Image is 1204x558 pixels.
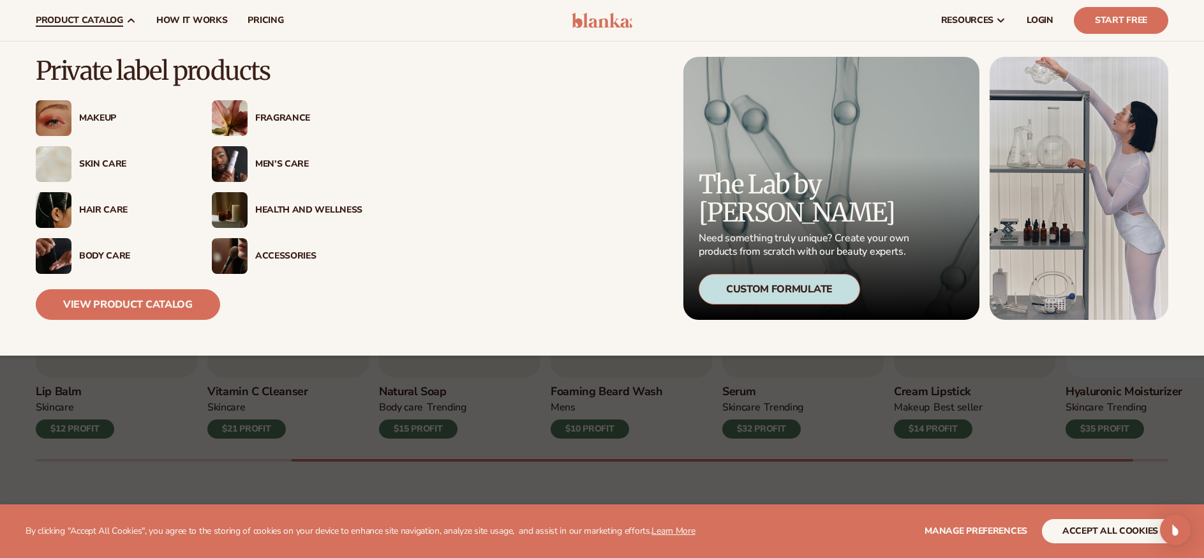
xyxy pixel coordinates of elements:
[1027,15,1053,26] span: LOGIN
[255,159,362,170] div: Men’s Care
[212,192,248,228] img: Candles and incense on table.
[26,526,695,537] p: By clicking "Accept All Cookies", you agree to the storing of cookies on your device to enhance s...
[941,15,993,26] span: resources
[36,57,362,85] p: Private label products
[255,205,362,216] div: Health And Wellness
[990,57,1168,320] img: Female in lab with equipment.
[255,251,362,262] div: Accessories
[212,100,248,136] img: Pink blooming flower.
[79,205,186,216] div: Hair Care
[36,238,71,274] img: Male hand applying moisturizer.
[1074,7,1168,34] a: Start Free
[212,146,248,182] img: Male holding moisturizer bottle.
[255,113,362,124] div: Fragrance
[212,192,362,228] a: Candles and incense on table. Health And Wellness
[36,15,123,26] span: product catalog
[925,525,1027,537] span: Manage preferences
[212,146,362,182] a: Male holding moisturizer bottle. Men’s Care
[212,100,362,136] a: Pink blooming flower. Fragrance
[1160,515,1191,545] div: Open Intercom Messenger
[212,238,362,274] a: Female with makeup brush. Accessories
[156,15,228,26] span: How It Works
[699,274,860,305] div: Custom Formulate
[36,192,186,228] a: Female hair pulled back with clips. Hair Care
[699,232,913,259] p: Need something truly unique? Create your own products from scratch with our beauty experts.
[1042,519,1178,543] button: accept all cookies
[79,251,186,262] div: Body Care
[572,13,632,28] img: logo
[925,519,1027,543] button: Manage preferences
[36,146,71,182] img: Cream moisturizer swatch.
[212,238,248,274] img: Female with makeup brush.
[651,525,695,537] a: Learn More
[79,159,186,170] div: Skin Care
[699,170,913,227] p: The Lab by [PERSON_NAME]
[79,113,186,124] div: Makeup
[36,100,71,136] img: Female with glitter eye makeup.
[36,146,186,182] a: Cream moisturizer swatch. Skin Care
[248,15,283,26] span: pricing
[36,192,71,228] img: Female hair pulled back with clips.
[36,238,186,274] a: Male hand applying moisturizer. Body Care
[683,57,979,320] a: Microscopic product formula. The Lab by [PERSON_NAME] Need something truly unique? Create your ow...
[36,289,220,320] a: View Product Catalog
[36,100,186,136] a: Female with glitter eye makeup. Makeup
